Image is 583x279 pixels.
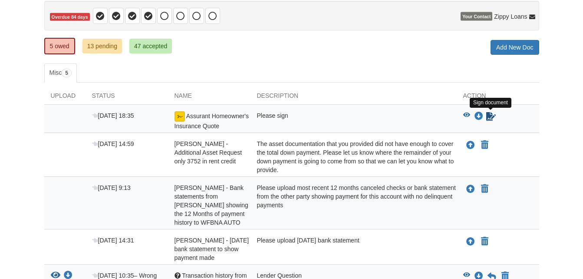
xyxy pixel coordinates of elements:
[250,183,457,227] div: Please upload most recent 12 months canceled checks or bank statement from the other party showin...
[86,91,168,104] div: Status
[485,111,497,122] a: Sign Form
[175,113,249,130] span: Assurant Homeowner's Insurance Quote
[250,139,457,174] div: The asset documentation that you provided did not have enough to cover the total down payment. Pl...
[175,237,249,261] span: [PERSON_NAME] - [DATE] bank statement to show payment made
[465,236,476,247] button: Upload Shante Vanpelt - January 2025 bank statement to show payment made
[461,12,492,21] span: Your Contact
[92,112,134,119] span: [DATE] 18:35
[491,40,539,55] a: Add New Doc
[92,237,134,244] span: [DATE] 14:31
[44,63,77,83] a: Misc
[457,91,539,104] div: Action
[82,39,122,53] a: 13 pending
[474,113,483,120] a: Download Assurant Homeowner's Insurance Quote
[129,39,172,53] a: 47 accepted
[62,69,72,77] span: 5
[463,112,470,121] button: View Assurant Homeowner's Insurance Quote
[250,111,457,130] div: Please sign
[480,140,489,150] button: Declare Shante Vanpelt - Additional Asset Request only 3752 in rent credit not applicable
[168,91,250,104] div: Name
[250,91,457,104] div: Description
[44,38,75,54] a: 5 owed
[494,12,527,21] span: Zippy Loans
[175,184,248,226] span: [PERSON_NAME] - Bank statements from [PERSON_NAME] showing the 12 Months of payment history to WF...
[92,184,131,191] span: [DATE] 9:13
[470,98,511,108] div: Sign document
[175,111,185,122] img: Ready for you to esign
[92,272,134,279] span: [DATE] 10:35
[92,140,134,147] span: [DATE] 14:59
[465,183,476,195] button: Upload Shante Vanpelt - Bank statements from Lauryn McDaniels showing the 12 Months of payment hi...
[44,91,86,104] div: Upload
[175,140,242,165] span: [PERSON_NAME] - Additional Asset Request only 3752 in rent credit
[465,139,476,151] button: Upload Shante Vanpelt - Additional Asset Request only 3752 in rent credit
[480,236,489,247] button: Declare Shante Vanpelt - January 2025 bank statement to show payment made not applicable
[480,184,489,194] button: Declare Shante Vanpelt - Bank statements from Lauryn McDaniels showing the 12 Months of payment h...
[250,236,457,262] div: Please upload [DATE] bank statement
[50,13,90,21] span: Overdue 84 days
